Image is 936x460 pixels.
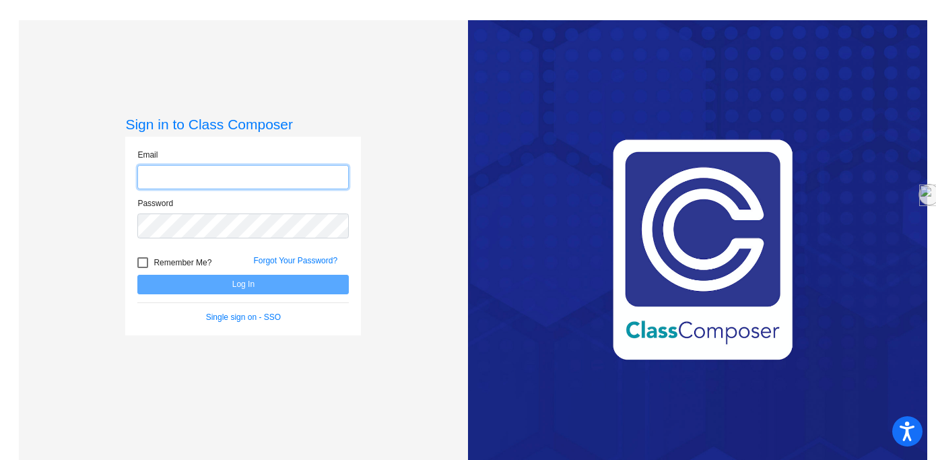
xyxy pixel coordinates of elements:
[137,275,349,294] button: Log In
[137,149,158,161] label: Email
[253,256,337,265] a: Forgot Your Password?
[125,116,361,133] h3: Sign in to Class Composer
[206,313,281,322] a: Single sign on - SSO
[154,255,211,271] span: Remember Me?
[137,197,173,209] label: Password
